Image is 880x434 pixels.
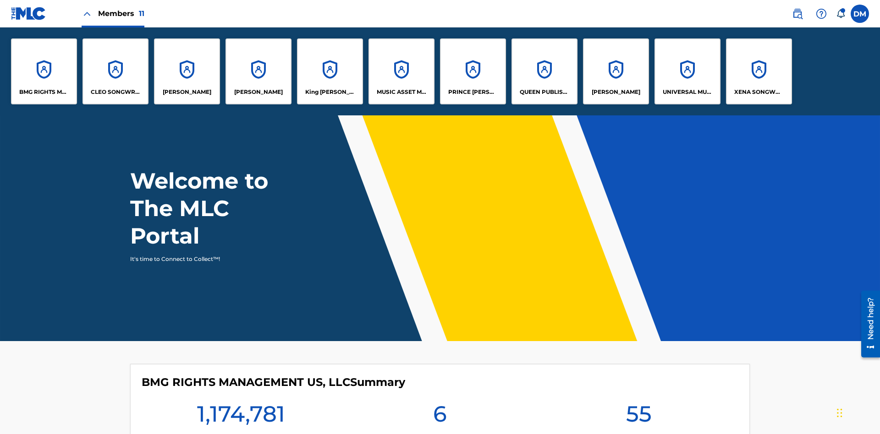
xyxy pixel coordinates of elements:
[154,38,220,104] a: Accounts[PERSON_NAME]
[142,375,405,389] h4: BMG RIGHTS MANAGEMENT US, LLC
[91,88,141,96] p: CLEO SONGWRITER
[11,7,46,20] img: MLC Logo
[592,88,640,96] p: RONALD MCTESTERSON
[448,88,498,96] p: PRINCE MCTESTERSON
[82,8,93,19] img: Close
[734,88,784,96] p: XENA SONGWRITER
[726,38,792,104] a: AccountsXENA SONGWRITER
[816,8,827,19] img: help
[305,88,355,96] p: King McTesterson
[851,5,869,23] div: User Menu
[837,399,842,427] div: Drag
[368,38,434,104] a: AccountsMUSIC ASSET MANAGEMENT (MAM)
[130,255,289,263] p: It's time to Connect to Collect™!
[225,38,291,104] a: Accounts[PERSON_NAME]
[583,38,649,104] a: Accounts[PERSON_NAME]
[834,390,880,434] iframe: Chat Widget
[654,38,720,104] a: AccountsUNIVERSAL MUSIC PUB GROUP
[98,8,144,19] span: Members
[433,400,447,433] h1: 6
[82,38,148,104] a: AccountsCLEO SONGWRITER
[788,5,807,23] a: Public Search
[812,5,830,23] div: Help
[520,88,570,96] p: QUEEN PUBLISHA
[297,38,363,104] a: AccountsKing [PERSON_NAME]
[11,38,77,104] a: AccountsBMG RIGHTS MANAGEMENT US, LLC
[663,88,713,96] p: UNIVERSAL MUSIC PUB GROUP
[854,287,880,362] iframe: Resource Center
[836,9,845,18] div: Notifications
[234,88,283,96] p: EYAMA MCSINGER
[377,88,427,96] p: MUSIC ASSET MANAGEMENT (MAM)
[130,167,302,250] h1: Welcome to The MLC Portal
[197,400,285,433] h1: 1,174,781
[19,88,69,96] p: BMG RIGHTS MANAGEMENT US, LLC
[511,38,577,104] a: AccountsQUEEN PUBLISHA
[626,400,652,433] h1: 55
[792,8,803,19] img: search
[139,9,144,18] span: 11
[440,38,506,104] a: AccountsPRINCE [PERSON_NAME]
[163,88,211,96] p: ELVIS COSTELLO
